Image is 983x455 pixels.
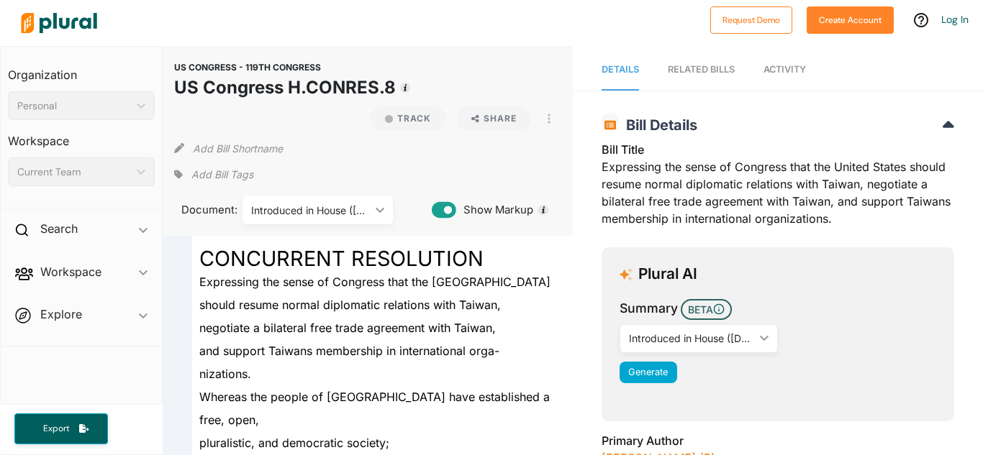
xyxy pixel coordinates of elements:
span: BETA [681,299,732,320]
span: and support Taiwans membership in international orga- [199,344,499,358]
div: Tooltip anchor [537,203,550,216]
div: Personal [17,98,131,114]
h3: Summary [620,299,678,318]
a: Request Demo [710,12,792,27]
span: nizations. [199,367,251,381]
h3: Organization [8,54,155,86]
h3: Primary Author [602,432,954,449]
div: Expressing the sense of Congress that the United States should resume normal diplomatic relations... [602,141,954,236]
a: Create Account [807,12,894,27]
a: Details [602,50,639,91]
div: Current Team [17,165,131,180]
button: Generate [620,362,677,383]
div: Introduced in House ([DATE]) [251,203,370,218]
h2: Search [40,221,78,236]
button: Request Demo [710,6,792,34]
span: CONCURRENT RESOLUTION [199,246,484,271]
button: Create Account [807,6,894,34]
div: RELATED BILLS [668,63,735,76]
h3: Plural AI [638,265,697,283]
span: Activity [764,64,806,75]
span: Generate [628,367,668,377]
span: should resume normal diplomatic relations with Taiwan, [199,298,501,312]
span: Bill Details [619,116,697,134]
span: US CONGRESS - 119TH CONGRESS [174,62,321,73]
button: Track [371,106,445,131]
span: negotiate a bilateral free trade agreement with Taiwan, [199,321,496,335]
div: Tooltip anchor [399,81,412,94]
div: Add tags [174,164,253,185]
a: Activity [764,50,806,91]
button: Share [451,106,537,131]
h1: US Congress H.CONRES.8 [174,75,396,101]
h3: Bill Title [602,141,954,158]
button: Share [457,106,531,131]
span: Show Markup [456,202,533,218]
span: pluralistic, and democratic society; [199,436,389,450]
button: Add Bill Shortname [193,137,283,160]
span: Expressing the sense of Congress that the [GEOGRAPHIC_DATA] [199,275,551,289]
span: Details [602,64,639,75]
button: Export [14,413,108,444]
span: Whereas the people of [GEOGRAPHIC_DATA] have established a free, open, [199,390,550,427]
h3: Workspace [8,120,155,152]
span: Export [33,423,79,435]
span: Document: [174,202,225,218]
a: RELATED BILLS [668,50,735,91]
a: Log In [941,13,969,26]
span: Add Bill Tags [191,167,253,182]
div: Introduced in House ([DATE]) [629,331,754,346]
